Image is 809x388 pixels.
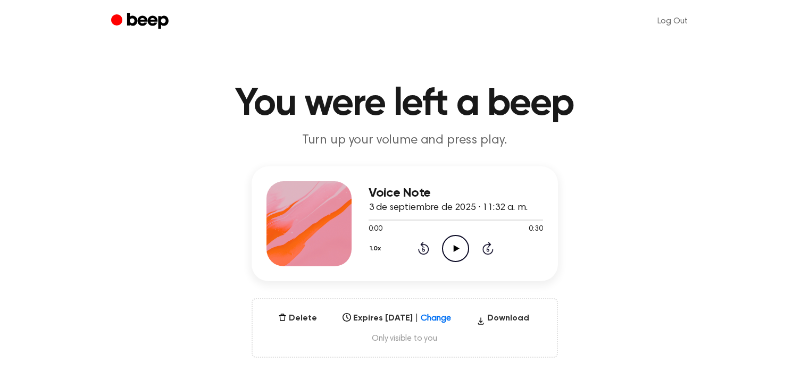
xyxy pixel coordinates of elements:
span: 3 de septiembre de 2025 · 11:32 a. m. [369,203,528,213]
a: Log Out [647,9,698,34]
span: 0:00 [369,224,382,235]
span: 0:30 [529,224,543,235]
button: 1.0x [369,240,385,258]
button: Delete [274,312,321,325]
a: Beep [111,11,171,32]
p: Turn up your volume and press play. [201,132,609,149]
h3: Voice Note [369,186,543,200]
span: Only visible to you [265,333,544,344]
button: Download [472,312,533,329]
h1: You were left a beep [132,85,677,123]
